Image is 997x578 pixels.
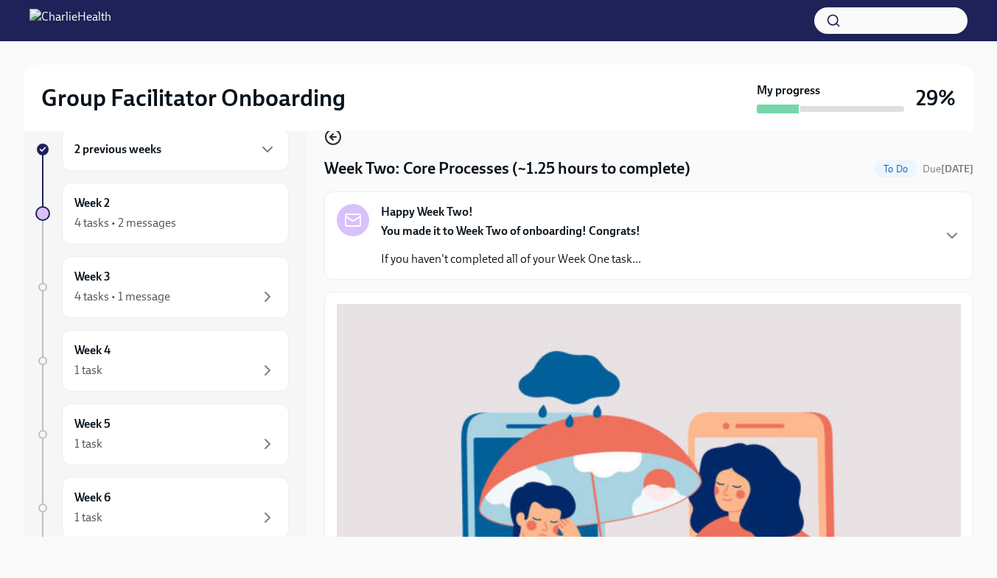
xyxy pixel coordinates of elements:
[916,85,956,111] h3: 29%
[41,83,346,113] h2: Group Facilitator Onboarding
[62,128,289,171] div: 2 previous weeks
[875,163,917,175] span: To Do
[941,163,973,175] strong: [DATE]
[381,224,640,238] strong: You made it to Week Two of onboarding! Congrats!
[74,342,111,359] h6: Week 4
[381,251,641,267] p: If you haven't completed all of your Week One task...
[35,403,289,465] a: Week 51 task
[324,158,690,180] h4: Week Two: Core Processes (~1.25 hours to complete)
[74,141,161,158] h6: 2 previous weeks
[29,9,111,32] img: CharlieHealth
[74,289,170,305] div: 4 tasks • 1 message
[74,215,176,231] div: 4 tasks • 2 messages
[35,330,289,392] a: Week 41 task
[35,256,289,318] a: Week 34 tasks • 1 message
[74,510,102,526] div: 1 task
[74,436,102,452] div: 1 task
[35,183,289,244] a: Week 24 tasks • 2 messages
[757,82,820,99] strong: My progress
[74,416,111,432] h6: Week 5
[923,163,973,175] span: Due
[74,195,110,211] h6: Week 2
[923,162,973,176] span: October 13th, 2025 10:00
[74,269,111,285] h6: Week 3
[35,477,289,539] a: Week 61 task
[74,362,102,378] div: 1 task
[381,204,473,220] strong: Happy Week Two!
[74,490,111,506] h6: Week 6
